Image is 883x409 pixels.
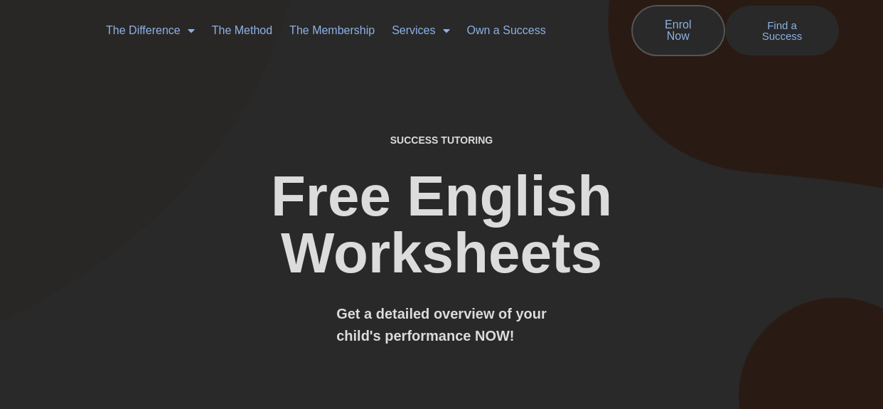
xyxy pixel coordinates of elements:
[281,14,383,47] a: The Membership
[203,14,281,47] a: The Method
[746,20,818,41] span: Find a Success
[324,134,560,147] h4: SUCCESS TUTORING​
[725,6,839,55] a: Find a Success
[179,168,704,282] h2: Free English Worksheets​
[383,14,458,47] a: Services
[97,14,586,47] nav: Menu
[631,5,725,56] a: Enrol Now
[654,19,702,42] span: Enrol Now
[459,14,555,47] a: Own a Success
[97,14,203,47] a: The Difference
[336,303,547,347] h3: Get a detailed overview of your child's performance NOW!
